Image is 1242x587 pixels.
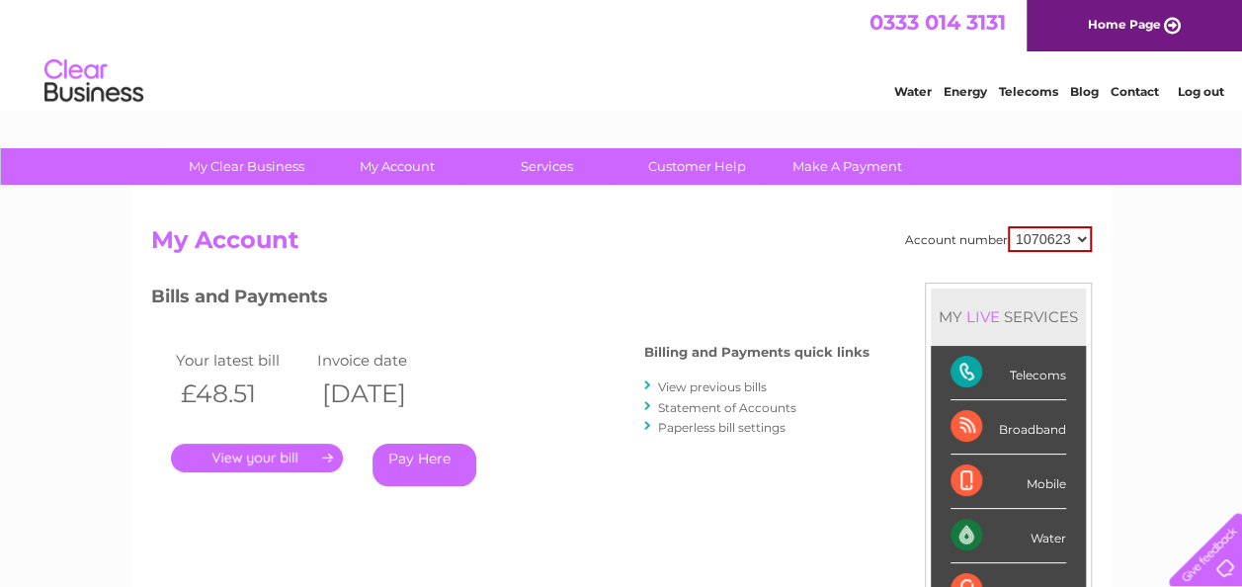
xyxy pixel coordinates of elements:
a: Log out [1177,84,1223,99]
a: Contact [1111,84,1159,99]
a: My Clear Business [165,148,328,185]
a: Paperless bill settings [658,420,786,435]
div: Water [951,509,1066,563]
a: . [171,444,343,472]
a: Water [894,84,932,99]
td: Your latest bill [171,347,313,374]
h3: Bills and Payments [151,283,869,317]
a: View previous bills [658,379,767,394]
a: My Account [315,148,478,185]
div: MY SERVICES [931,289,1086,345]
a: Blog [1070,84,1099,99]
a: 0333 014 3131 [869,10,1006,35]
th: [DATE] [312,374,455,414]
h4: Billing and Payments quick links [644,345,869,360]
a: Telecoms [999,84,1058,99]
td: Invoice date [312,347,455,374]
th: £48.51 [171,374,313,414]
div: Account number [905,226,1092,252]
div: Broadband [951,400,1066,455]
img: logo.png [43,51,144,112]
div: Clear Business is a trading name of Verastar Limited (registered in [GEOGRAPHIC_DATA] No. 3667643... [155,11,1089,96]
a: Pay Here [373,444,476,486]
div: Mobile [951,455,1066,509]
a: Services [465,148,628,185]
div: LIVE [962,307,1004,326]
a: Energy [944,84,987,99]
a: Make A Payment [766,148,929,185]
div: Telecoms [951,346,1066,400]
a: Customer Help [616,148,779,185]
a: Statement of Accounts [658,400,796,415]
h2: My Account [151,226,1092,264]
